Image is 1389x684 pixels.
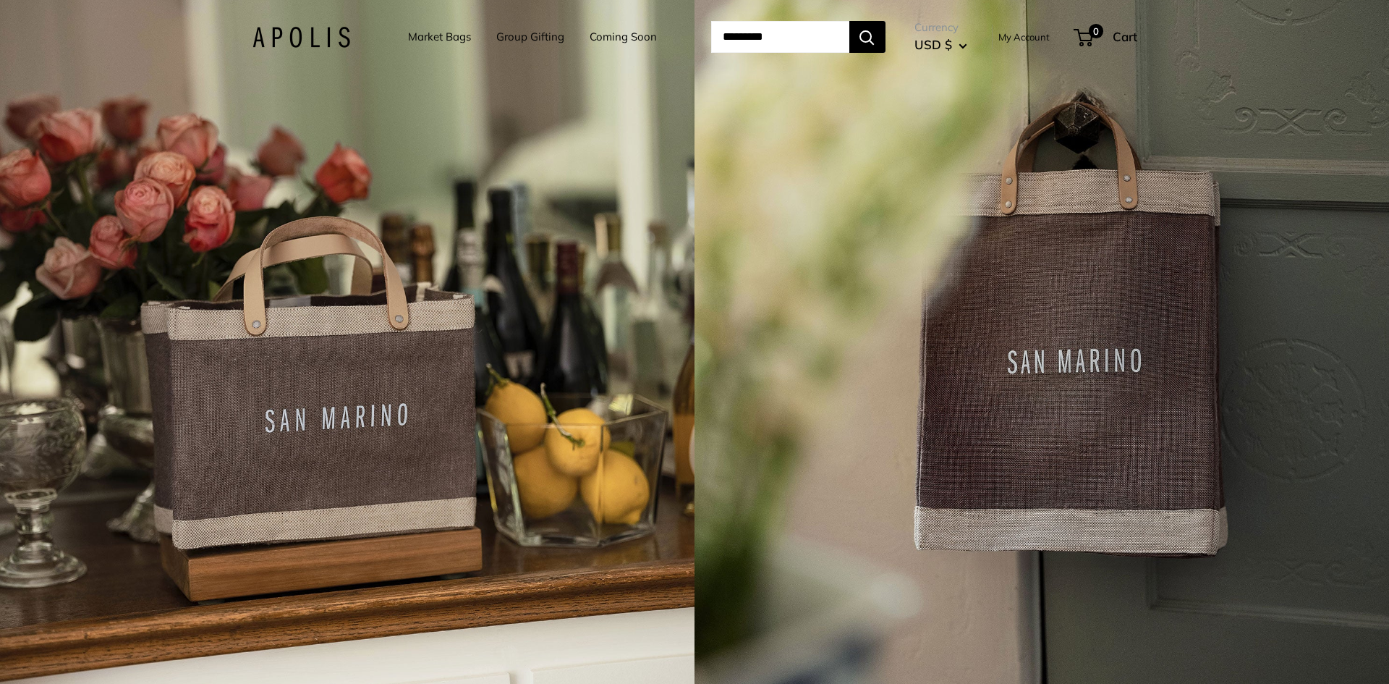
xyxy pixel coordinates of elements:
[1075,25,1137,48] a: 0 Cart
[1088,24,1103,38] span: 0
[590,27,657,47] a: Coming Soon
[1113,29,1137,44] span: Cart
[914,17,967,38] span: Currency
[849,21,885,53] button: Search
[998,28,1050,46] a: My Account
[252,27,350,48] img: Apolis
[914,33,967,56] button: USD $
[711,21,849,53] input: Search...
[914,37,952,52] span: USD $
[496,27,564,47] a: Group Gifting
[408,27,471,47] a: Market Bags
